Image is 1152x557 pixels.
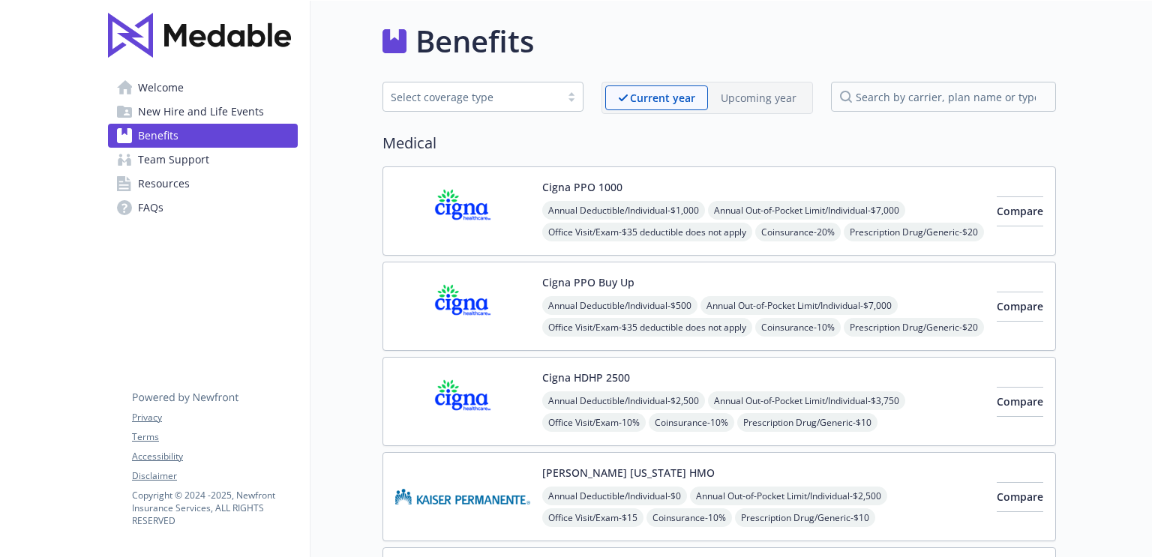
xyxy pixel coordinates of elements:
[108,148,298,172] a: Team Support
[542,487,687,505] span: Annual Deductible/Individual - $0
[138,124,178,148] span: Benefits
[997,299,1043,313] span: Compare
[831,82,1056,112] input: search by carrier, plan name or type
[132,469,297,483] a: Disclaimer
[542,296,697,315] span: Annual Deductible/Individual - $500
[108,76,298,100] a: Welcome
[382,132,1056,154] h2: Medical
[844,318,984,337] span: Prescription Drug/Generic - $20
[395,274,530,338] img: CIGNA carrier logo
[542,223,752,241] span: Office Visit/Exam - $35 deductible does not apply
[542,370,630,385] button: Cigna HDHP 2500
[108,172,298,196] a: Resources
[735,508,875,527] span: Prescription Drug/Generic - $10
[997,292,1043,322] button: Compare
[997,394,1043,409] span: Compare
[542,413,646,432] span: Office Visit/Exam - 10%
[646,508,732,527] span: Coinsurance - 10%
[542,179,622,195] button: Cigna PPO 1000
[108,124,298,148] a: Benefits
[395,370,530,433] img: CIGNA carrier logo
[132,489,297,527] p: Copyright © 2024 - 2025 , Newfront Insurance Services, ALL RIGHTS RESERVED
[138,172,190,196] span: Resources
[737,413,877,432] span: Prescription Drug/Generic - $10
[138,148,209,172] span: Team Support
[395,465,530,529] img: Kaiser Permanente of Hawaii carrier logo
[138,196,163,220] span: FAQs
[132,450,297,463] a: Accessibility
[997,387,1043,417] button: Compare
[542,318,752,337] span: Office Visit/Exam - $35 deductible does not apply
[108,196,298,220] a: FAQs
[138,100,264,124] span: New Hire and Life Events
[700,296,898,315] span: Annual Out-of-Pocket Limit/Individual - $7,000
[542,508,643,527] span: Office Visit/Exam - $15
[997,204,1043,218] span: Compare
[755,318,841,337] span: Coinsurance - 10%
[649,413,734,432] span: Coinsurance - 10%
[138,76,184,100] span: Welcome
[395,179,530,243] img: CIGNA carrier logo
[132,430,297,444] a: Terms
[542,201,705,220] span: Annual Deductible/Individual - $1,000
[542,391,705,410] span: Annual Deductible/Individual - $2,500
[708,391,905,410] span: Annual Out-of-Pocket Limit/Individual - $3,750
[997,490,1043,504] span: Compare
[630,90,695,106] p: Current year
[755,223,841,241] span: Coinsurance - 20%
[391,89,553,105] div: Select coverage type
[690,487,887,505] span: Annual Out-of-Pocket Limit/Individual - $2,500
[844,223,984,241] span: Prescription Drug/Generic - $20
[108,100,298,124] a: New Hire and Life Events
[721,90,796,106] p: Upcoming year
[415,19,534,64] h1: Benefits
[708,201,905,220] span: Annual Out-of-Pocket Limit/Individual - $7,000
[997,482,1043,512] button: Compare
[542,274,634,290] button: Cigna PPO Buy Up
[542,465,715,481] button: [PERSON_NAME] [US_STATE] HMO
[132,411,297,424] a: Privacy
[997,196,1043,226] button: Compare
